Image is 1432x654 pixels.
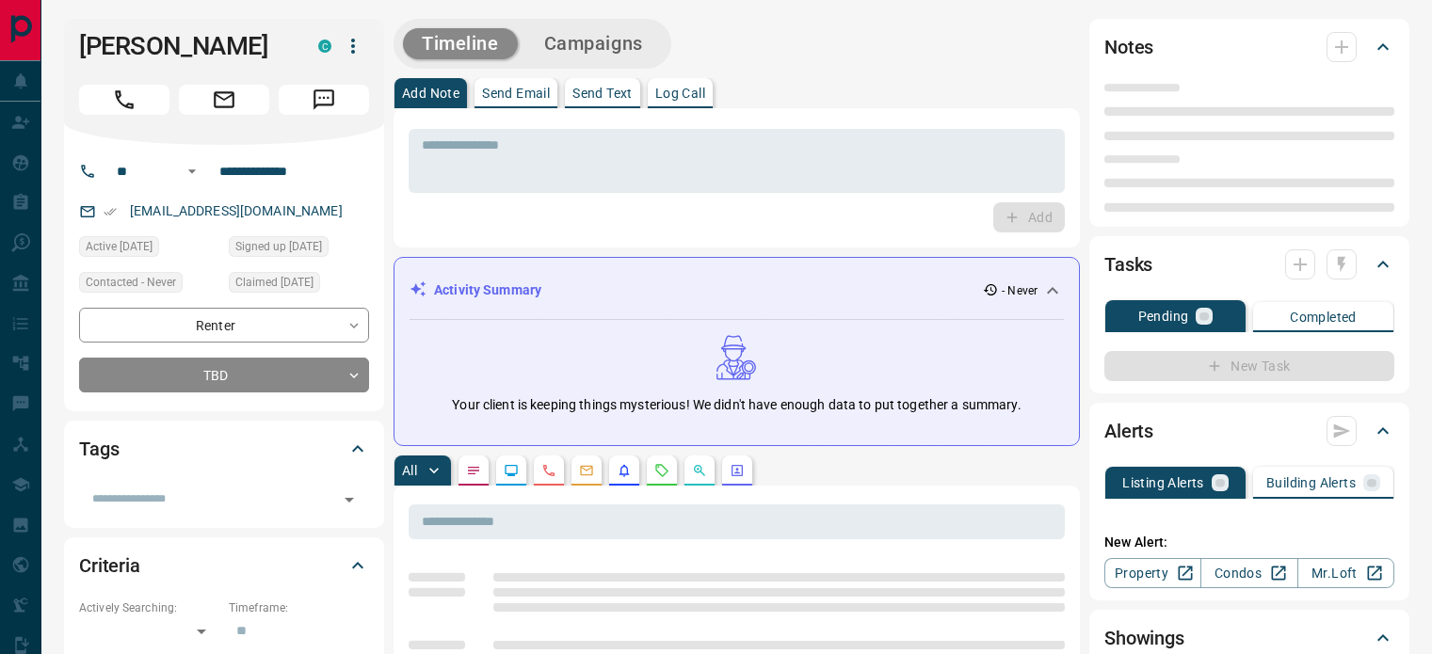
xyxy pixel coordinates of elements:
[79,426,369,471] div: Tags
[402,87,459,100] p: Add Note
[617,463,632,478] svg: Listing Alerts
[86,237,153,256] span: Active [DATE]
[86,273,176,292] span: Contacted - Never
[235,237,322,256] span: Signed up [DATE]
[1297,558,1394,588] a: Mr.Loft
[504,463,519,478] svg: Lead Browsing Activity
[654,463,669,478] svg: Requests
[79,236,219,263] div: Thu Feb 01 2024
[655,87,705,100] p: Log Call
[482,87,550,100] p: Send Email
[1104,24,1394,70] div: Notes
[579,463,594,478] svg: Emails
[79,85,169,115] span: Call
[434,280,541,300] p: Activity Summary
[1104,242,1394,287] div: Tasks
[229,599,369,616] p: Timeframe:
[1200,558,1297,588] a: Condos
[79,358,369,392] div: TBD
[1002,282,1038,299] p: - Never
[235,273,314,292] span: Claimed [DATE]
[525,28,662,59] button: Campaigns
[318,40,331,53] div: condos.ca
[229,236,369,263] div: Thu Mar 12 2020
[1104,249,1152,279] h2: Tasks
[181,160,203,183] button: Open
[466,463,481,478] svg: Notes
[1122,476,1204,489] p: Listing Alerts
[79,543,369,588] div: Criteria
[1104,558,1201,588] a: Property
[452,395,1021,415] p: Your client is keeping things mysterious! We didn't have enough data to put together a summary.
[402,464,417,477] p: All
[410,273,1064,308] div: Activity Summary- Never
[79,308,369,343] div: Renter
[79,434,119,464] h2: Tags
[79,599,219,616] p: Actively Searching:
[1104,533,1394,552] p: New Alert:
[79,550,140,581] h2: Criteria
[1104,623,1184,653] h2: Showings
[403,28,518,59] button: Timeline
[229,272,369,298] div: Thu Mar 12 2020
[730,463,745,478] svg: Agent Actions
[1266,476,1356,489] p: Building Alerts
[572,87,633,100] p: Send Text
[130,203,343,218] a: [EMAIL_ADDRESS][DOMAIN_NAME]
[1138,310,1189,323] p: Pending
[1104,32,1153,62] h2: Notes
[1104,408,1394,454] div: Alerts
[541,463,556,478] svg: Calls
[179,85,269,115] span: Email
[336,487,362,513] button: Open
[104,205,117,218] svg: Email Verified
[1290,311,1357,324] p: Completed
[79,31,290,61] h1: [PERSON_NAME]
[1104,416,1153,446] h2: Alerts
[692,463,707,478] svg: Opportunities
[279,85,369,115] span: Message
